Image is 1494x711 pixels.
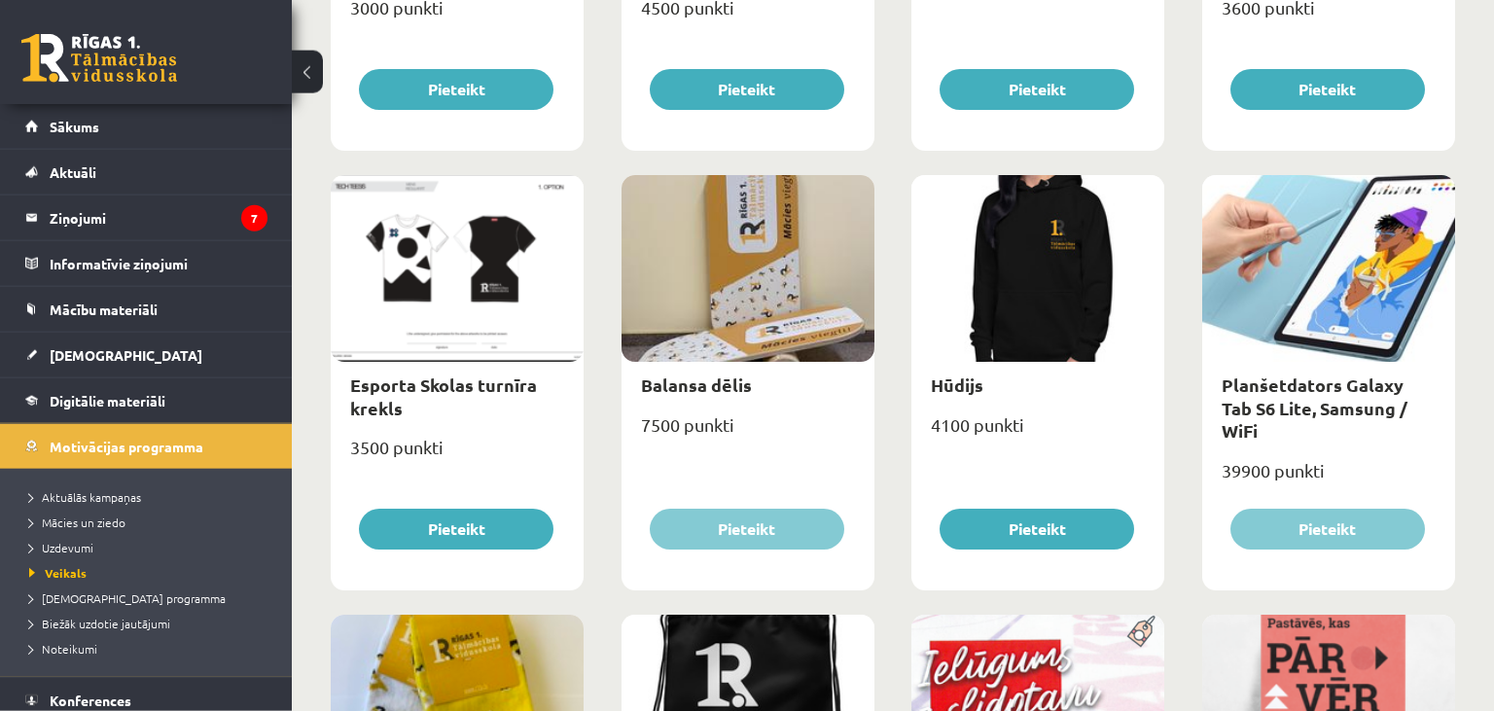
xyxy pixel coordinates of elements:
[50,692,131,709] span: Konferences
[50,163,96,181] span: Aktuāli
[29,590,226,606] span: [DEMOGRAPHIC_DATA] programma
[29,615,272,632] a: Biežāk uzdotie jautājumi
[25,333,267,377] a: [DEMOGRAPHIC_DATA]
[50,438,203,455] span: Motivācijas programma
[29,564,272,582] a: Veikals
[25,287,267,332] a: Mācību materiāli
[29,589,272,607] a: [DEMOGRAPHIC_DATA] programma
[911,409,1164,457] div: 4100 punkti
[25,378,267,423] a: Digitālie materiāli
[29,641,97,657] span: Noteikumi
[1230,69,1425,110] button: Pieteikt
[29,540,93,555] span: Uzdevumi
[25,150,267,195] a: Aktuāli
[50,196,267,240] legend: Ziņojumi
[25,424,267,469] a: Motivācijas programma
[29,489,141,505] span: Aktuālās kampaņas
[29,488,272,506] a: Aktuālās kampaņas
[29,616,170,631] span: Biežāk uzdotie jautājumi
[50,241,267,286] legend: Informatīvie ziņojumi
[50,301,158,318] span: Mācību materiāli
[29,565,87,581] span: Veikals
[350,373,537,418] a: Esporta Skolas turnīra krekls
[1120,615,1164,648] img: Populāra prece
[331,431,584,480] div: 3500 punkti
[25,196,267,240] a: Ziņojumi7
[50,118,99,135] span: Sākums
[29,515,125,530] span: Mācies un ziedo
[29,640,272,658] a: Noteikumi
[650,509,844,550] button: Pieteikt
[650,69,844,110] button: Pieteikt
[25,104,267,149] a: Sākums
[940,69,1134,110] button: Pieteikt
[50,346,202,364] span: [DEMOGRAPHIC_DATA]
[622,409,874,457] div: 7500 punkti
[25,241,267,286] a: Informatīvie ziņojumi
[29,514,272,531] a: Mācies un ziedo
[359,69,553,110] button: Pieteikt
[641,373,752,396] a: Balansa dēlis
[1222,373,1407,442] a: Planšetdators Galaxy Tab S6 Lite, Samsung / WiFi
[29,539,272,556] a: Uzdevumi
[241,205,267,231] i: 7
[359,509,553,550] button: Pieteikt
[1230,509,1425,550] button: Pieteikt
[1202,454,1455,503] div: 39900 punkti
[50,392,165,409] span: Digitālie materiāli
[21,34,177,83] a: Rīgas 1. Tālmācības vidusskola
[931,373,983,396] a: Hūdijs
[940,509,1134,550] button: Pieteikt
